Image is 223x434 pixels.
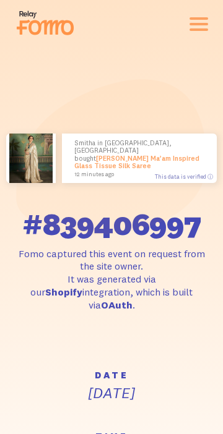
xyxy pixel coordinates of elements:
p: Fomo captured this event on request from the site owner. It was generated via our integration, wh... [15,247,208,312]
p: [DATE] [15,383,208,402]
strong: Shopify [45,286,82,298]
strong: OAuth [101,299,133,311]
a: [PERSON_NAME] Ma’am Inspired Glass Tissue Silk Saree [74,154,199,170]
h5: DATE [15,371,208,380]
span: #839406997 [22,209,201,240]
span: This data is verified ⓘ [155,173,213,180]
img: Nita_Ambani_Ma_am_Inspired_Glass_Tissue_Silk_Saree_small.jpg [9,134,53,183]
small: 12 minutes ago [74,171,201,177]
p: Smitha in [GEOGRAPHIC_DATA], [GEOGRAPHIC_DATA] bought [74,139,204,177]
